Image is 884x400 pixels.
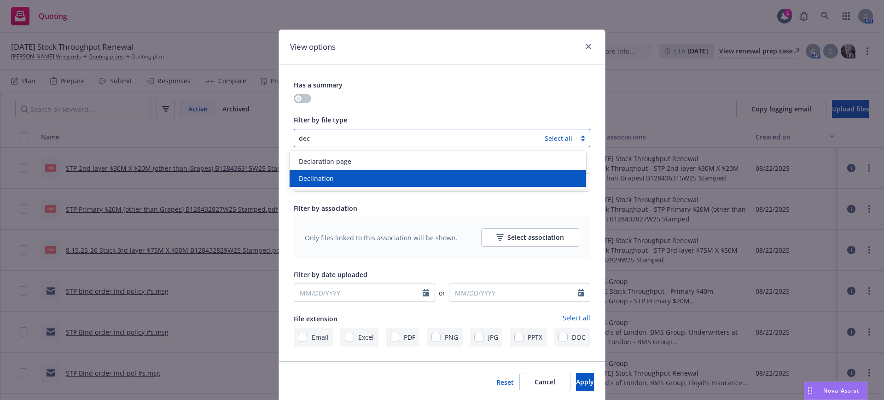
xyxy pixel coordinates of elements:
button: Cancel [519,373,570,391]
input: MM/DD/YYYY [294,284,435,302]
span: Has a summary [294,81,343,89]
span: Email [312,332,329,342]
h1: View options [290,41,336,53]
div: Select association [496,229,564,246]
span: Declination [299,174,334,183]
button: Nova Assist [804,382,867,400]
span: File extension [294,314,337,323]
span: Filter by file type [294,116,347,124]
input: MM/DD/YYYY [449,284,590,302]
span: Filter by date uploaded [294,270,367,279]
a: close [583,41,594,52]
a: Select all [545,134,572,143]
span: Filter by association [294,204,357,213]
span: or [439,288,445,298]
span: Excel [358,332,374,342]
span: JPG [488,332,498,342]
button: Select association [481,228,579,247]
span: DOC [572,332,586,342]
span: Cancel [535,377,555,386]
span: PNG [445,332,458,342]
span: Declaration page [299,157,351,166]
div: Drag to move [804,382,816,400]
a: Reset [496,377,514,387]
button: Apply [576,373,594,391]
span: PDF [404,332,415,342]
a: Select all [563,313,590,324]
span: PPTX [528,332,542,342]
span: Apply [576,377,594,386]
span: Only files linked to this association will be shown. [305,233,458,243]
span: Nova Assist [823,387,860,394]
